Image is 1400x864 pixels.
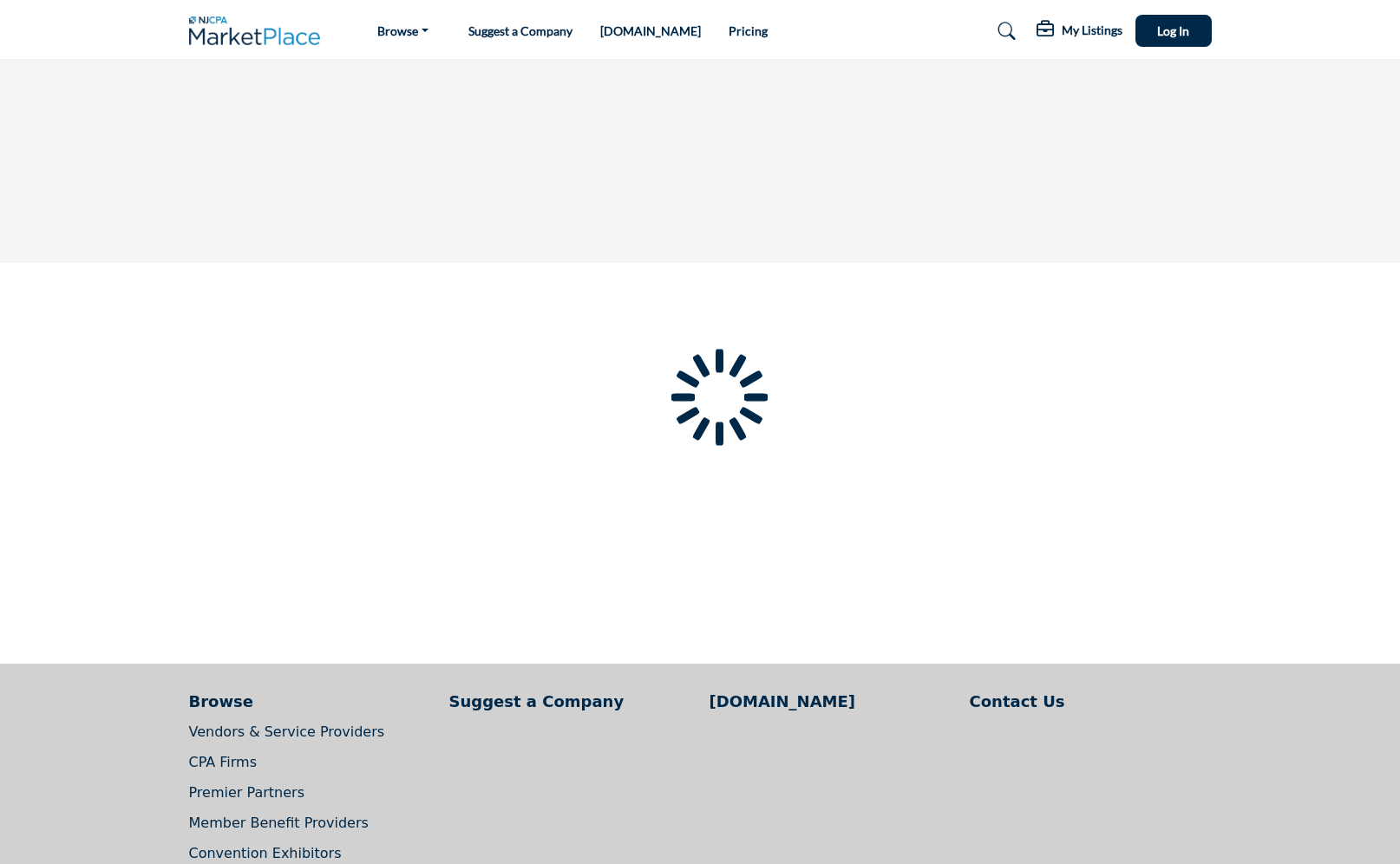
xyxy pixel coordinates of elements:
a: Contact Us [970,690,1212,713]
a: [DOMAIN_NAME] [710,690,952,713]
a: CPA Firms [189,754,258,770]
span: Log In [1157,23,1189,38]
h5: My Listings [1062,23,1122,38]
a: [DOMAIN_NAME] [600,23,701,38]
img: Site Logo [189,16,330,45]
a: Premier Partners [189,784,304,801]
a: Vendors & Service Providers [189,723,385,740]
a: Pricing [729,23,768,38]
button: Log In [1135,15,1212,47]
a: Convention Exhibitors [189,845,342,861]
a: Member Benefit Providers [189,815,369,831]
a: Suggest a Company [468,23,572,38]
a: Browse [365,19,441,43]
a: Suggest a Company [449,690,691,713]
div: My Listings [1037,21,1122,42]
a: Search [981,17,1027,45]
a: Browse [189,690,431,713]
